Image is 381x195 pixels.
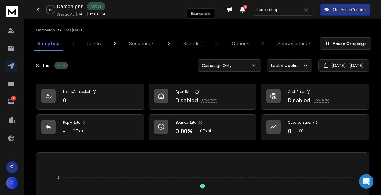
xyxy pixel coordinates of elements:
[274,36,315,51] a: Subsequences
[63,120,80,125] p: Reply Rate
[57,3,83,10] h1: Campaigns
[36,114,144,140] a: Reply Rate-0 Total
[288,89,304,94] p: Click Rate
[200,129,211,133] p: 0 Total
[176,96,198,104] p: Disabled
[36,84,144,110] a: Leads Contacted0
[125,36,158,51] a: Sequences
[6,6,18,17] img: logo
[87,2,105,10] div: Active
[63,96,66,104] p: 0
[333,7,366,13] p: Get Free Credits
[87,40,101,47] p: Leads
[320,4,370,16] button: Get Free Credits
[76,12,105,17] p: [DATE] 02:04 PM
[36,62,51,69] p: Status:
[34,36,63,51] a: Analytics
[320,37,371,50] button: Pause Campaign
[243,5,247,9] span: 9
[64,28,85,33] p: FMs [DATE]
[257,7,281,13] p: Lumenloop
[299,129,304,133] p: $ 0
[359,174,373,189] div: Open Intercom Messenger
[63,89,90,94] p: Leads Contacted
[73,129,84,133] p: 0 Total
[37,40,59,47] p: Analytics
[57,12,75,17] p: Created At:
[179,36,207,51] a: Schedule
[84,36,105,51] a: Leads
[63,127,65,135] p: -
[201,98,217,103] p: Know More
[11,96,16,101] p: 2
[288,120,311,125] p: Opportunities
[191,11,211,16] p: Bounce rate.
[288,96,310,104] p: Disabled
[6,177,18,189] button: P
[36,28,55,33] button: Campaign
[271,62,300,69] p: Last 4 weeks
[314,98,329,103] p: Know More
[49,8,52,11] p: 3 %
[57,176,59,179] tspan: 2
[261,84,369,110] a: Click RateDisabledKnow More
[232,40,249,47] p: Options
[202,62,234,69] p: Campaign Only
[261,114,369,140] a: Opportunities0$0
[277,40,311,47] p: Subsequences
[149,84,257,110] a: Open RateDisabledKnow More
[183,40,204,47] p: Schedule
[149,114,257,140] a: Bounce Rate0.00%0 Total
[5,96,17,108] a: 2
[176,120,196,125] p: Bounce Rate
[176,89,192,94] p: Open Rate
[318,59,369,72] button: [DATE] - [DATE]
[176,127,192,135] p: 0.00 %
[129,40,155,47] p: Sequences
[288,127,291,135] p: 0
[228,36,253,51] a: Options
[54,62,68,69] div: Active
